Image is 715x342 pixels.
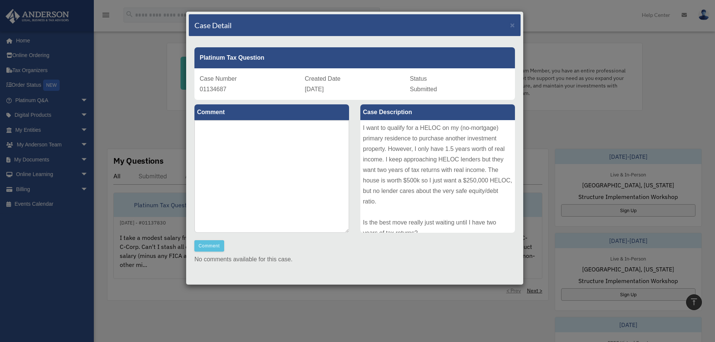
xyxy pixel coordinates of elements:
[510,21,515,29] span: ×
[194,254,515,265] p: No comments available for this case.
[305,86,324,92] span: [DATE]
[360,104,515,120] label: Case Description
[305,75,340,82] span: Created Date
[360,120,515,233] div: I want to qualify for a HELOC on my (no-mortgage) primary residence to purchase another investmen...
[194,47,515,68] div: Platinum Tax Question
[510,21,515,29] button: Close
[200,75,237,82] span: Case Number
[194,240,224,252] button: Comment
[410,86,437,92] span: Submitted
[194,104,349,120] label: Comment
[200,86,226,92] span: 01134687
[194,20,232,30] h4: Case Detail
[410,75,427,82] span: Status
